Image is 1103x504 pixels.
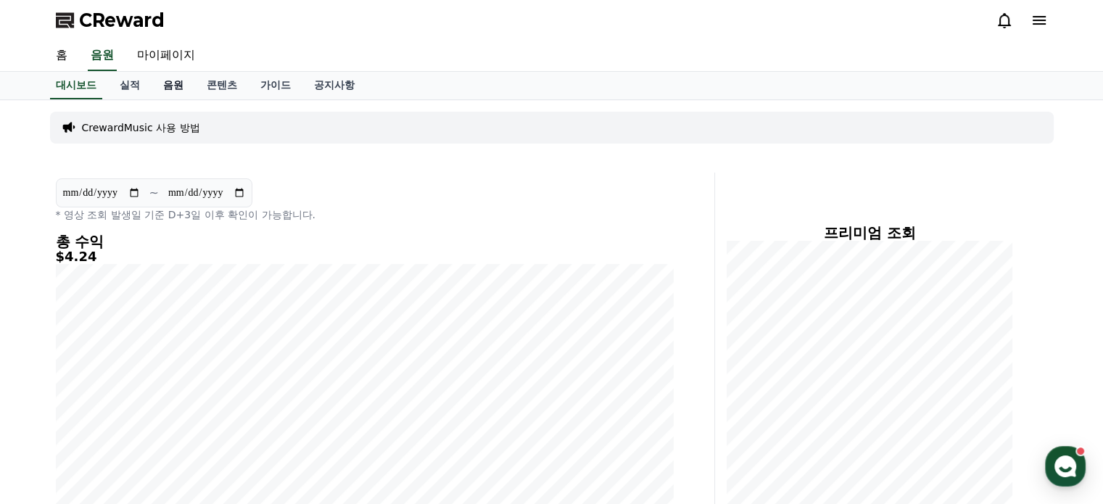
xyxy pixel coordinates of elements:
[133,406,150,418] span: 대화
[79,9,165,32] span: CReward
[46,405,54,417] span: 홈
[4,384,96,420] a: 홈
[96,384,187,420] a: 대화
[88,41,117,71] a: 음원
[56,249,674,264] h5: $4.24
[82,120,200,135] a: CrewardMusic 사용 방법
[195,72,249,99] a: 콘텐츠
[302,72,366,99] a: 공지사항
[56,9,165,32] a: CReward
[249,72,302,99] a: 가이드
[125,41,207,71] a: 마이페이지
[50,72,102,99] a: 대시보드
[187,384,278,420] a: 설정
[727,225,1013,241] h4: 프리미엄 조회
[149,184,159,202] p: ~
[224,405,241,417] span: 설정
[56,234,674,249] h4: 총 수익
[152,72,195,99] a: 음원
[44,41,79,71] a: 홈
[108,72,152,99] a: 실적
[56,207,674,222] p: * 영상 조회 발생일 기준 D+3일 이후 확인이 가능합니다.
